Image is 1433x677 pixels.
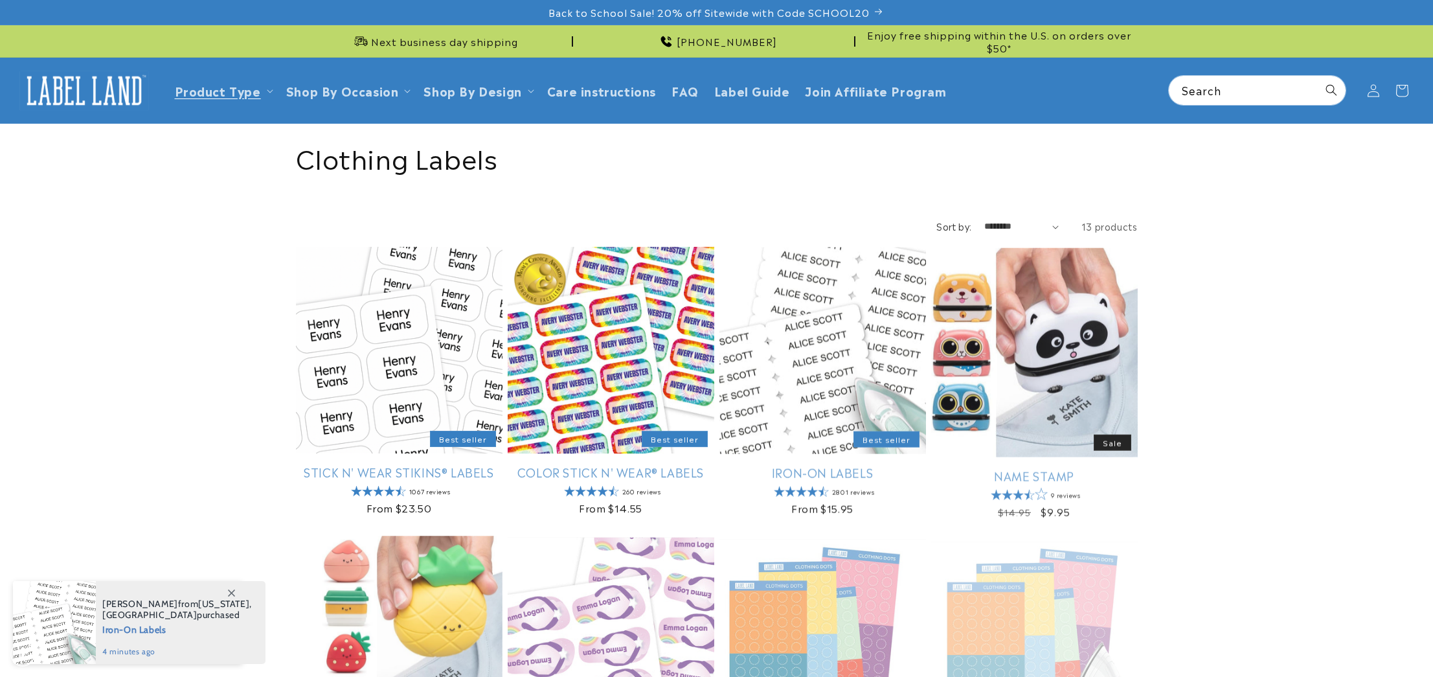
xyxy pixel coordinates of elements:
span: 13 products [1081,220,1138,233]
button: Search [1317,76,1346,104]
a: Product Type [175,82,261,99]
div: Announcement [296,25,573,57]
a: Label Guide [706,75,798,106]
span: from , purchased [102,599,252,621]
span: [GEOGRAPHIC_DATA] [102,609,197,621]
div: Announcement [861,25,1138,57]
a: Color Stick N' Wear® Labels [508,465,714,479]
img: Label Land [19,71,149,111]
span: Label Guide [714,83,790,98]
a: Label Land [15,65,154,115]
a: Join Affiliate Program [797,75,954,106]
span: FAQ [671,83,699,98]
a: Stick N' Wear Stikins® Labels [296,465,502,479]
span: [US_STATE] [198,598,249,610]
a: Care instructions [539,75,664,106]
span: [PHONE_NUMBER] [677,35,777,48]
span: Join Affiliate Program [805,83,946,98]
summary: Product Type [167,75,278,106]
span: Back to School Sale! 20% off Sitewide with Code SCHOOL20 [548,6,870,19]
div: Announcement [578,25,855,57]
iframe: Gorgias live chat messenger [1303,621,1420,664]
h1: Clothing Labels [296,140,1138,174]
a: Iron-On Labels [719,465,926,479]
summary: Shop By Design [416,75,539,106]
summary: Shop By Occasion [278,75,416,106]
span: Care instructions [547,83,656,98]
span: [PERSON_NAME] [102,598,178,610]
a: Name Stamp [931,467,1138,482]
a: FAQ [664,75,706,106]
span: Next business day shipping [371,35,518,48]
a: Shop By Design [423,82,521,99]
label: Sort by: [936,220,971,233]
span: Shop By Occasion [286,83,399,98]
span: Enjoy free shipping within the U.S. on orders over $50* [861,29,1138,54]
